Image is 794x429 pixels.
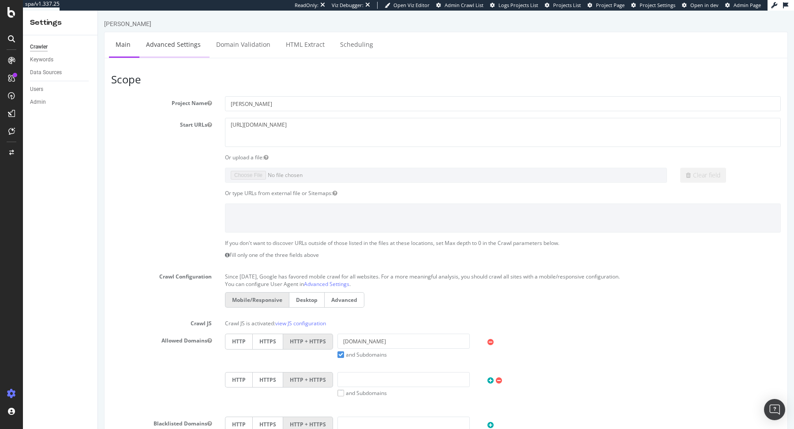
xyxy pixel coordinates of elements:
[7,86,120,96] label: Project Name
[120,143,689,151] div: Or upload a file:
[7,306,120,316] label: Crawl JS
[206,270,251,277] a: Advanced Settings
[498,2,538,8] span: Logs Projects List
[30,68,62,77] div: Data Sources
[385,2,430,9] a: Open Viz Editor
[191,282,227,297] label: Desktop
[30,42,48,52] div: Crawler
[127,241,683,248] p: Fill only one of the three fields above
[490,2,538,9] a: Logs Projects List
[725,2,761,9] a: Admin Page
[109,326,114,334] button: Allowed Domains
[240,379,289,386] label: and Subdomains
[185,361,235,377] label: HTTP + HTTPS
[41,22,109,46] a: Advanced Settings
[30,55,53,64] div: Keywords
[177,309,228,316] a: view JS configuration
[30,18,90,28] div: Settings
[30,68,91,77] a: Data Sources
[120,179,689,186] div: Or type URLs from external file or Sitemaps:
[127,406,154,421] label: HTTP
[240,340,289,348] label: and Subdomains
[30,98,91,107] a: Admin
[227,282,266,297] label: Advanced
[127,282,191,297] label: Mobile/Responsive
[127,259,683,270] p: Since [DATE], Google has favored mobile crawl for all websites. For a more meaningful analysis, y...
[127,270,683,277] p: You can configure User Agent in .
[7,323,120,334] label: Allowed Domains
[127,306,683,316] p: Crawl JS is activated:
[109,409,114,417] button: Blacklisted Domains
[690,2,719,8] span: Open in dev
[332,2,363,9] div: Viz Debugger:
[734,2,761,8] span: Admin Page
[7,107,120,118] label: Start URLs
[553,2,581,8] span: Projects List
[30,42,91,52] a: Crawler
[436,2,483,9] a: Admin Crawl List
[295,2,318,9] div: ReadOnly:
[11,22,39,46] a: Main
[181,22,233,46] a: HTML Extract
[445,2,483,8] span: Admin Crawl List
[154,361,185,377] label: HTTPS
[127,323,154,339] label: HTTP
[30,55,91,64] a: Keywords
[109,110,114,118] button: Start URLs
[236,22,282,46] a: Scheduling
[185,323,235,339] label: HTTP + HTTPS
[545,2,581,9] a: Projects List
[764,399,785,420] div: Open Intercom Messenger
[109,89,114,96] button: Project Name
[7,259,120,270] label: Crawl Configuration
[393,2,430,8] span: Open Viz Editor
[154,406,185,421] label: HTTPS
[127,361,154,377] label: HTTP
[596,2,625,8] span: Project Page
[154,323,185,339] label: HTTPS
[30,85,91,94] a: Users
[127,229,683,236] p: If you don't want to discover URLs outside of those listed in the files at these locations, set M...
[30,98,46,107] div: Admin
[6,9,53,18] div: [PERSON_NAME]
[588,2,625,9] a: Project Page
[682,2,719,9] a: Open in dev
[640,2,675,8] span: Project Settings
[30,85,43,94] div: Users
[185,406,235,421] label: HTTP + HTTPS
[7,406,120,417] label: Blacklisted Domains
[112,22,179,46] a: Domain Validation
[127,107,683,136] textarea: [URL][DOMAIN_NAME]
[13,63,683,75] h3: Scope
[631,2,675,9] a: Project Settings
